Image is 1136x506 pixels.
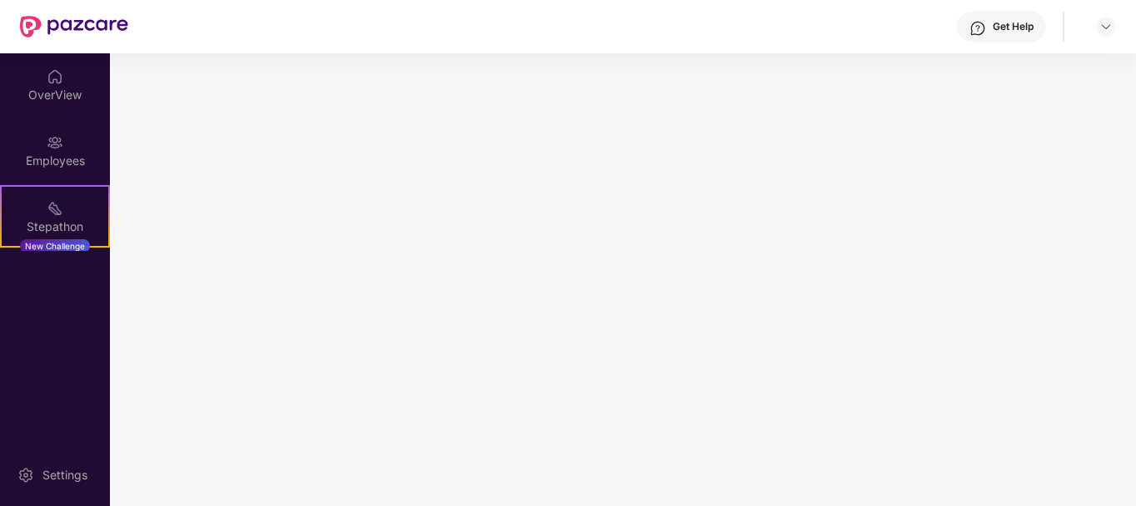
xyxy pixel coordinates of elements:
[47,68,63,85] img: svg+xml;base64,PHN2ZyBpZD0iSG9tZSIgeG1sbnM9Imh0dHA6Ly93d3cudzMub3JnLzIwMDAvc3ZnIiB3aWR0aD0iMjAiIG...
[20,239,90,253] div: New Challenge
[37,467,92,483] div: Settings
[969,20,986,37] img: svg+xml;base64,PHN2ZyBpZD0iSGVscC0zMngzMiIgeG1sbnM9Imh0dHA6Ly93d3cudzMub3JnLzIwMDAvc3ZnIiB3aWR0aD...
[17,467,34,483] img: svg+xml;base64,PHN2ZyBpZD0iU2V0dGluZy0yMHgyMCIgeG1sbnM9Imh0dHA6Ly93d3cudzMub3JnLzIwMDAvc3ZnIiB3aW...
[993,20,1034,33] div: Get Help
[47,200,63,217] img: svg+xml;base64,PHN2ZyB4bWxucz0iaHR0cDovL3d3dy53My5vcmcvMjAwMC9zdmciIHdpZHRoPSIyMSIgaGVpZ2h0PSIyMC...
[20,16,128,38] img: New Pazcare Logo
[2,218,108,235] div: Stepathon
[1099,20,1113,33] img: svg+xml;base64,PHN2ZyBpZD0iRHJvcGRvd24tMzJ4MzIiIHhtbG5zPSJodHRwOi8vd3d3LnczLm9yZy8yMDAwL3N2ZyIgd2...
[47,134,63,151] img: svg+xml;base64,PHN2ZyBpZD0iRW1wbG95ZWVzIiB4bWxucz0iaHR0cDovL3d3dy53My5vcmcvMjAwMC9zdmciIHdpZHRoPS...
